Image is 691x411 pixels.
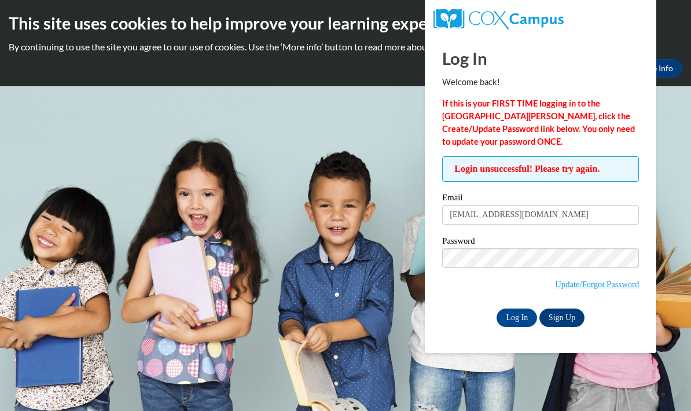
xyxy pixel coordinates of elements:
h2: This site uses cookies to help improve your learning experience. [9,12,682,35]
strong: If this is your FIRST TIME logging in to the [GEOGRAPHIC_DATA][PERSON_NAME], click the Create/Upd... [442,98,635,146]
input: Log In [497,309,537,327]
a: Update/Forgot Password [555,280,639,289]
iframe: Button to launch messaging window [645,365,682,402]
p: By continuing to use the site you agree to our use of cookies. Use the ‘More info’ button to read... [9,41,682,53]
img: COX Campus [433,9,563,30]
label: Password [442,237,639,248]
label: Email [442,193,639,205]
a: Sign Up [539,309,585,327]
span: Login unsuccessful! Please try again. [442,156,639,182]
p: Welcome back! [442,76,639,89]
h1: Log In [442,46,639,70]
